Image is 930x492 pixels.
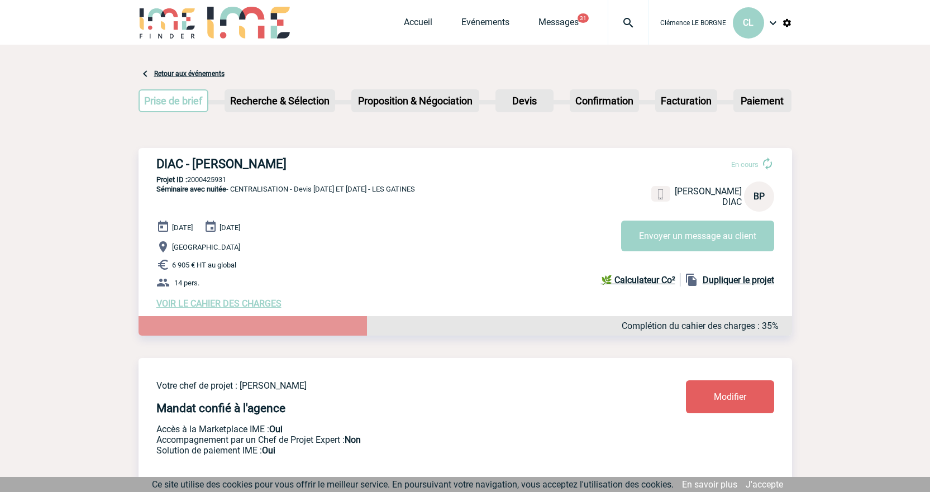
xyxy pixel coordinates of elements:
b: Oui [269,424,283,434]
a: 🌿 Calculateur Co² [601,273,680,286]
p: Devis [497,90,552,111]
span: [PERSON_NAME] [675,186,742,197]
button: 31 [578,13,589,23]
span: BP [753,191,765,202]
span: DIAC [722,197,742,207]
a: VOIR LE CAHIER DES CHARGES [156,298,282,309]
span: [GEOGRAPHIC_DATA] [172,243,240,251]
button: Envoyer un message au client [621,221,774,251]
span: 6 905 € HT au global [172,261,236,269]
h3: DIAC - [PERSON_NAME] [156,157,492,171]
img: portable.png [656,189,666,199]
p: Recherche & Sélection [226,90,334,111]
p: Votre chef de projet : [PERSON_NAME] [156,380,620,391]
span: Modifier [714,391,746,402]
p: 2000425931 [139,175,792,184]
a: J'accepte [746,479,783,490]
span: En cours [731,160,759,169]
p: Paiement [735,90,790,111]
span: - CENTRALISATION - Devis [DATE] ET [DATE] - LES GATINES [156,185,415,193]
span: [DATE] [172,223,193,232]
a: En savoir plus [682,479,737,490]
p: Confirmation [571,90,638,111]
a: Accueil [404,17,432,32]
span: [DATE] [220,223,240,232]
span: Clémence LE BORGNE [660,19,726,27]
p: Prise de brief [140,90,208,111]
b: Dupliquer le projet [703,275,774,285]
b: 🌿 Calculateur Co² [601,275,675,285]
span: 14 pers. [174,279,199,287]
p: Accès à la Marketplace IME : [156,424,620,434]
p: Prestation payante [156,434,620,445]
b: Non [345,434,361,445]
b: Oui [262,445,275,456]
img: IME-Finder [139,7,197,39]
p: Facturation [656,90,716,111]
h4: Mandat confié à l'agence [156,402,285,415]
a: Messages [538,17,579,32]
span: Séminaire avec nuitée [156,185,226,193]
p: Conformité aux process achat client, Prise en charge de la facturation, Mutualisation de plusieur... [156,445,620,456]
span: CL [743,17,753,28]
img: file_copy-black-24dp.png [685,273,698,286]
p: Proposition & Négociation [352,90,478,111]
a: Retour aux événements [154,70,225,78]
a: Evénements [461,17,509,32]
span: Ce site utilise des cookies pour vous offrir le meilleur service. En poursuivant votre navigation... [152,479,674,490]
b: Projet ID : [156,175,187,184]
